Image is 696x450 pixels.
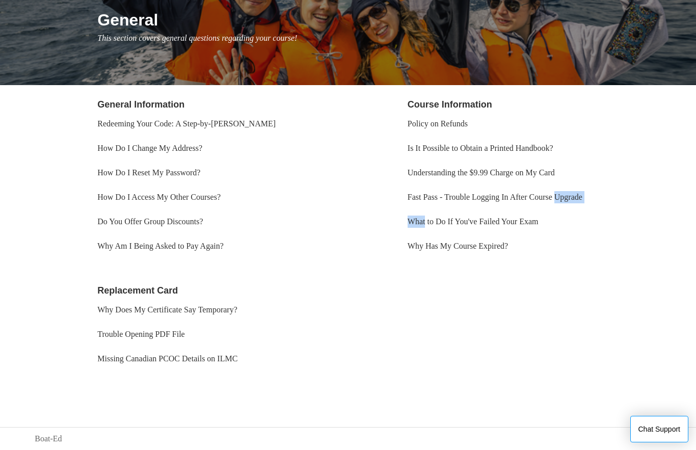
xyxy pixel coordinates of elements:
a: Boat-Ed [35,433,62,445]
a: Why Has My Course Expired? [408,242,508,250]
button: Chat Support [630,416,689,442]
a: Redeeming Your Code: A Step-by-[PERSON_NAME] [97,119,276,128]
a: Understanding the $9.99 Charge on My Card [408,168,555,177]
a: How Do I Access My Other Courses? [97,193,221,201]
a: Is It Possible to Obtain a Printed Handbook? [408,144,553,152]
a: Do You Offer Group Discounts? [97,217,203,226]
p: This section covers general questions regarding your course! [97,32,661,44]
a: How Do I Change My Address? [97,144,202,152]
a: How Do I Reset My Password? [97,168,200,177]
a: Policy on Refunds [408,119,468,128]
a: What to Do If You've Failed Your Exam [408,217,539,226]
a: Fast Pass - Trouble Logging In After Course Upgrade [408,193,582,201]
a: Why Am I Being Asked to Pay Again? [97,242,224,250]
a: Course Information [408,99,492,110]
a: General Information [97,99,184,110]
a: Trouble Opening PDF File [97,330,184,338]
a: Missing Canadian PCOC Details on ILMC [97,354,237,363]
a: Replacement Card [97,285,178,296]
h1: General [97,8,661,32]
a: Why Does My Certificate Say Temporary? [97,305,237,314]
